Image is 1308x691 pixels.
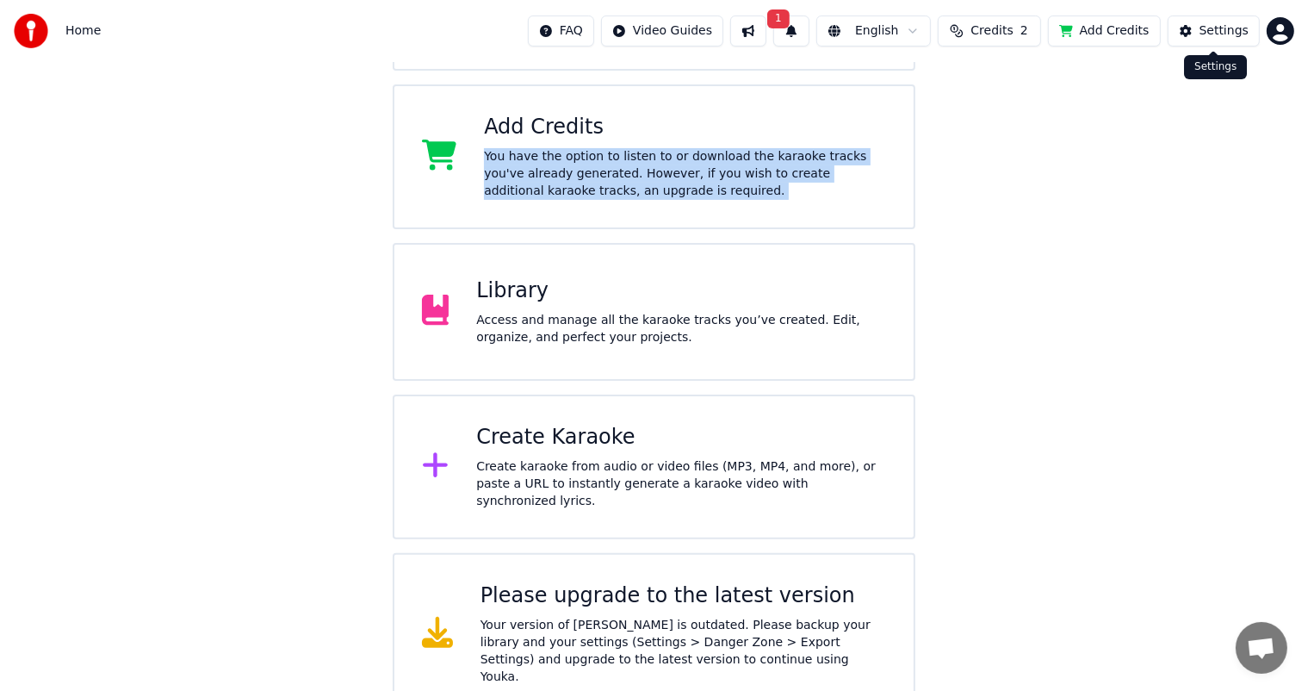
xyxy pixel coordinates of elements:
[14,14,48,48] img: youka
[476,424,886,451] div: Create Karaoke
[476,458,886,510] div: Create karaoke from audio or video files (MP3, MP4, and more), or paste a URL to instantly genera...
[1020,22,1028,40] span: 2
[65,22,101,40] span: Home
[480,582,887,610] div: Please upgrade to the latest version
[1236,622,1287,674] a: Открытый чат
[476,312,886,346] div: Access and manage all the karaoke tracks you’ve created. Edit, organize, and perfect your projects.
[484,114,886,141] div: Add Credits
[1168,16,1260,47] button: Settings
[773,16,809,47] button: 1
[1200,22,1249,40] div: Settings
[1184,55,1247,79] div: Settings
[767,9,790,28] span: 1
[65,22,101,40] nav: breadcrumb
[476,277,886,305] div: Library
[1048,16,1161,47] button: Add Credits
[601,16,723,47] button: Video Guides
[938,16,1041,47] button: Credits2
[970,22,1013,40] span: Credits
[484,148,886,200] div: You have the option to listen to or download the karaoke tracks you've already generated. However...
[480,617,887,686] div: Your version of [PERSON_NAME] is outdated. Please backup your library and your settings (Settings...
[528,16,594,47] button: FAQ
